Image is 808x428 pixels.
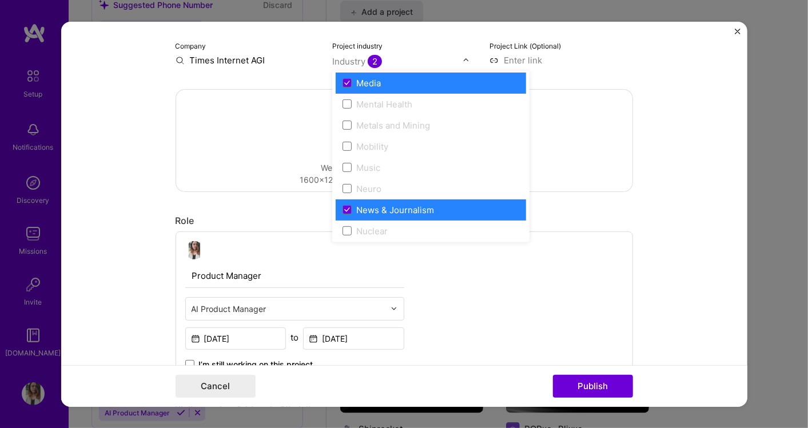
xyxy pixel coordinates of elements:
div: Drag and drop an image or Upload fileWe recommend uploading at least 4 images.1600x1200px or high... [176,89,633,191]
input: Date [303,327,404,349]
div: Mobility [356,140,388,152]
span: I’m still working on this project [199,358,313,370]
div: Neuro [356,182,381,194]
img: drop icon [391,305,397,312]
div: Industry [332,55,382,67]
button: Cancel [176,375,256,398]
div: Role [176,214,633,226]
input: Date [185,327,286,349]
input: Enter link [489,54,633,66]
button: Close [735,28,741,40]
div: to [290,331,298,343]
div: News & Journalism [356,203,434,215]
label: Project Link (Optional) [489,41,561,50]
input: Enter name or website [176,54,319,66]
button: Publish [553,375,633,398]
label: Project industry [332,41,383,50]
div: Media [356,77,381,89]
label: Company [176,41,206,50]
input: Role Name [185,263,404,287]
div: We recommend uploading at least 4 images. [300,162,508,174]
div: 1600x1200px or higher recommended. Max 5MB each. [300,174,508,186]
img: drop icon [463,57,469,63]
div: Nuclear [356,225,388,237]
span: 2 [368,54,382,67]
div: Music [356,161,380,173]
div: Mental Health [356,98,412,110]
div: Metals and Mining [356,119,430,131]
